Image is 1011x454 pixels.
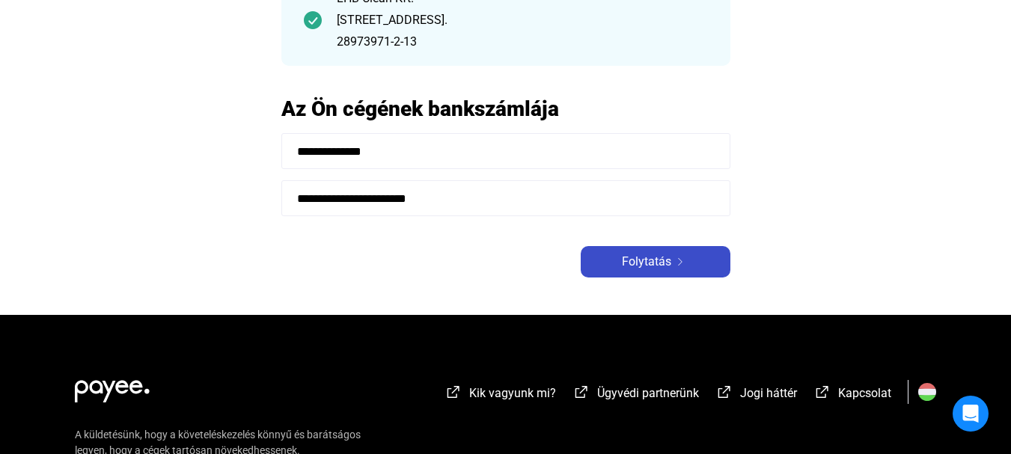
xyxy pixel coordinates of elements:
span: Ügyvédi partnerünk [597,386,699,400]
span: Kik vagyunk mi? [469,386,556,400]
img: HU.svg [918,383,936,401]
span: Kapcsolat [838,386,891,400]
img: external-link-white [572,384,590,399]
img: external-link-white [715,384,733,399]
a: external-link-whiteÜgyvédi partnerünk [572,388,699,402]
a: external-link-whiteJogi háttér [715,388,797,402]
span: Folytatás [622,253,671,271]
div: [STREET_ADDRESS]. [337,11,708,29]
img: external-link-white [445,384,462,399]
div: Open Intercom Messenger [953,396,989,432]
h2: Az Ön cégének bankszámlája [281,96,730,122]
a: external-link-whiteKapcsolat [813,388,891,402]
img: external-link-white [813,384,831,399]
button: Folytatásarrow-right-white [581,246,730,277]
img: checkmark-darker-green-circle [304,11,322,29]
a: external-link-whiteKik vagyunk mi? [445,388,556,402]
span: Jogi háttér [740,386,797,400]
img: arrow-right-white [671,258,689,266]
div: 28973971-2-13 [337,33,708,51]
img: white-payee-white-dot.svg [75,372,150,402]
